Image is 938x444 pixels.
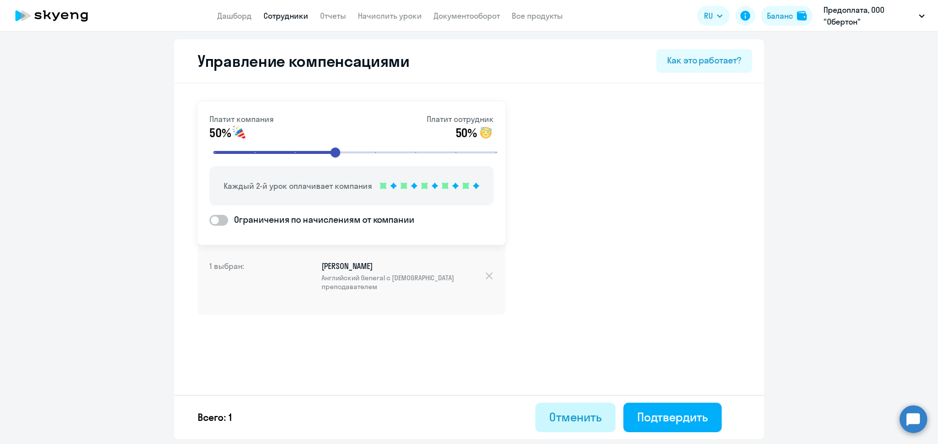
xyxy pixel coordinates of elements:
[767,10,793,22] div: Баланс
[209,113,274,125] p: Платит компания
[217,11,252,21] a: Дашборд
[186,51,410,71] h2: Управление компенсациями
[456,125,477,141] span: 50%
[198,411,232,424] p: Всего: 1
[797,11,807,21] img: balance
[322,261,484,291] p: [PERSON_NAME]
[224,180,372,192] p: Каждый 2-й урок оплачивает компания
[320,11,346,21] a: Отчеты
[704,10,713,22] span: RU
[264,11,308,21] a: Сотрудники
[656,49,752,73] button: Как это работает?
[434,11,500,21] a: Документооборот
[512,11,563,21] a: Все продукты
[623,403,722,432] button: Подтвердить
[637,409,708,425] div: Подтвердить
[478,125,494,141] img: smile
[228,213,414,226] span: Ограничения по начислениям от компании
[427,113,494,125] p: Платит сотрудник
[232,125,247,141] img: smile
[358,11,422,21] a: Начислить уроки
[761,6,813,26] button: Балансbalance
[535,403,616,432] button: Отменить
[209,125,231,141] span: 50%
[549,409,602,425] div: Отменить
[322,273,484,291] span: Английский General с [DEMOGRAPHIC_DATA] преподавателем
[823,4,915,28] p: Предоплата, ООО "Обертон"
[667,54,741,67] div: Как это работает?
[819,4,930,28] button: Предоплата, ООО "Обертон"
[697,6,730,26] button: RU
[209,261,288,299] h4: 1 выбран:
